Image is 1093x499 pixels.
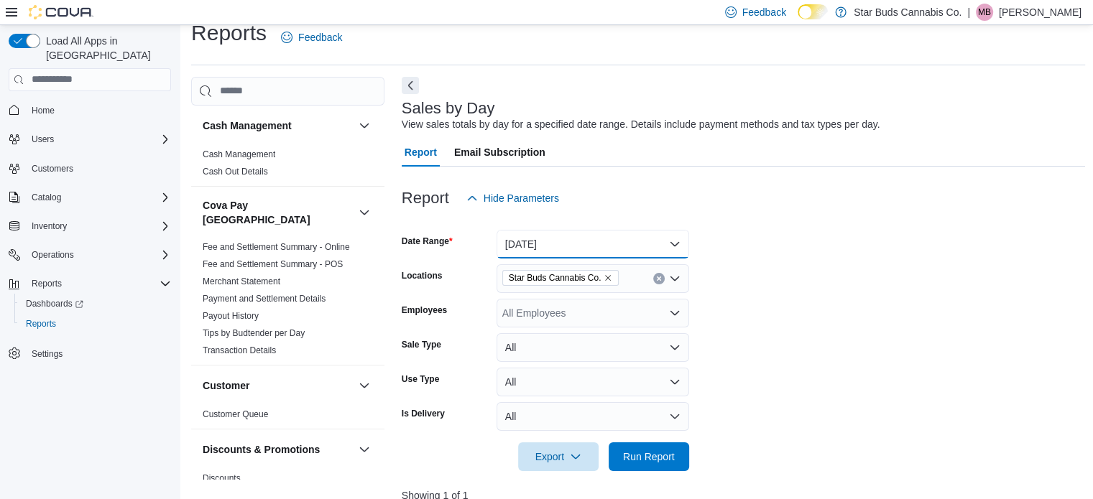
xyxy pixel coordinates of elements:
[461,184,565,213] button: Hide Parameters
[405,138,437,167] span: Report
[191,238,384,365] div: Cova Pay [GEOGRAPHIC_DATA]
[26,101,171,119] span: Home
[20,315,62,332] a: Reports
[203,442,353,457] button: Discounts & Promotions
[203,409,268,419] a: Customer Queue
[497,230,689,258] button: [DATE]
[356,204,373,221] button: Cova Pay [GEOGRAPHIC_DATA]
[356,117,373,134] button: Cash Management
[32,249,74,261] span: Operations
[484,191,559,205] span: Hide Parameters
[356,441,373,458] button: Discounts & Promotions
[203,242,350,252] a: Fee and Settlement Summary - Online
[275,23,348,52] a: Feedback
[203,472,241,484] span: Discounts
[3,274,177,294] button: Reports
[609,442,689,471] button: Run Report
[402,235,453,247] label: Date Range
[402,100,495,117] h3: Sales by Day
[203,276,280,287] span: Merchant Statement
[203,276,280,286] a: Merchant Statement
[191,406,384,429] div: Customer
[29,5,93,19] img: Cova
[26,189,67,206] button: Catalog
[191,146,384,186] div: Cash Management
[502,270,619,286] span: Star Buds Cannabis Co.
[203,378,249,393] h3: Customer
[978,4,991,21] span: MB
[653,273,665,284] button: Clear input
[203,327,305,339] span: Tips by Budtender per Day
[298,30,342,45] span: Feedback
[14,314,177,334] button: Reports
[454,138,545,167] span: Email Subscription
[26,131,60,148] button: Users
[26,131,171,148] span: Users
[527,442,590,471] span: Export
[402,304,447,316] label: Employees
[26,298,83,309] span: Dashboards
[203,409,268,420] span: Customer Queue
[203,167,268,177] a: Cash Out Details
[623,449,675,464] span: Run Report
[32,278,62,289] span: Reports
[3,216,177,236] button: Inventory
[9,94,171,401] nav: Complex example
[32,163,73,174] span: Customers
[203,259,343,269] a: Fee and Settlement Summary - POS
[40,34,171,62] span: Load All Apps in [GEOGRAPHIC_DATA]
[203,473,241,483] a: Discounts
[402,270,443,281] label: Locations
[203,118,353,133] button: Cash Management
[26,344,171,362] span: Settings
[32,192,61,203] span: Catalog
[32,105,55,116] span: Home
[26,189,171,206] span: Catalog
[402,373,439,385] label: Use Type
[742,5,786,19] span: Feedback
[798,4,828,19] input: Dark Mode
[203,118,292,133] h3: Cash Management
[203,149,275,159] a: Cash Management
[203,310,259,322] span: Payout History
[203,294,326,304] a: Payment and Settlement Details
[3,158,177,179] button: Customers
[26,218,171,235] span: Inventory
[203,345,276,356] span: Transaction Details
[497,333,689,362] button: All
[26,246,171,264] span: Operations
[26,345,68,363] a: Settings
[497,368,689,396] button: All
[518,442,599,471] button: Export
[203,258,343,270] span: Fee and Settlement Summary - POS
[26,102,60,119] a: Home
[999,4,1082,21] p: [PERSON_NAME]
[402,190,449,207] h3: Report
[203,345,276,355] a: Transaction Details
[203,311,259,321] a: Payout History
[26,218,73,235] button: Inventory
[20,295,171,312] span: Dashboards
[32,220,67,232] span: Inventory
[32,134,54,145] span: Users
[26,275,68,292] button: Reports
[26,159,171,177] span: Customers
[26,160,79,177] a: Customers
[203,198,353,227] button: Cova Pay [GEOGRAPHIC_DATA]
[26,318,56,330] span: Reports
[402,408,445,419] label: Is Delivery
[32,348,63,360] span: Settings
[191,19,267,47] h1: Reports
[3,100,177,121] button: Home
[854,4,961,21] p: Star Buds Cannabis Co.
[976,4,993,21] div: Michael Bencic
[669,273,681,284] button: Open list of options
[20,315,171,332] span: Reports
[402,117,880,132] div: View sales totals by day for a specified date range. Details include payment methods and tax type...
[203,241,350,253] span: Fee and Settlement Summary - Online
[669,307,681,319] button: Open list of options
[26,275,171,292] span: Reports
[604,274,612,282] button: Remove Star Buds Cannabis Co. from selection in this group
